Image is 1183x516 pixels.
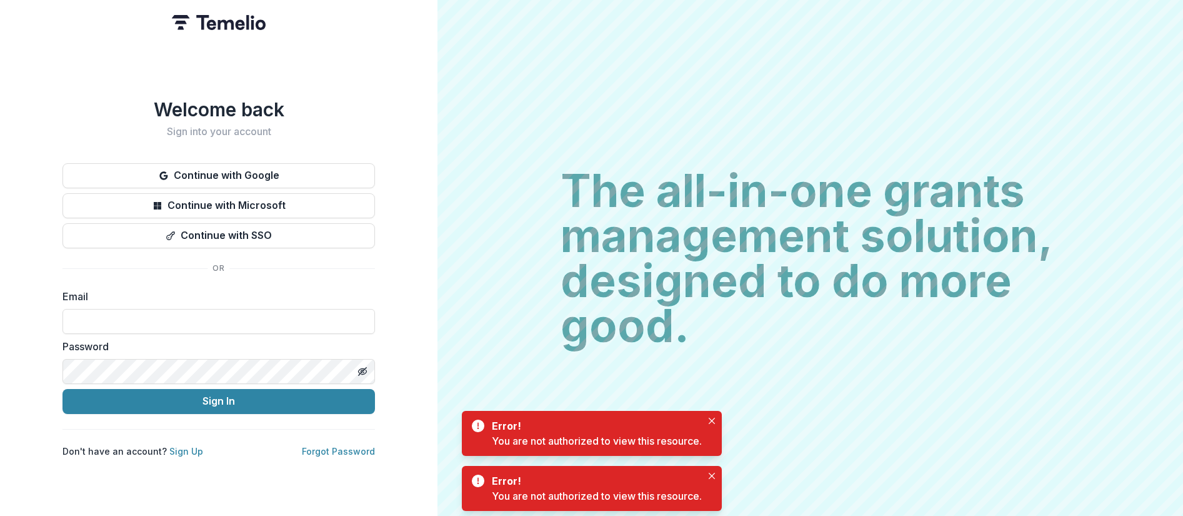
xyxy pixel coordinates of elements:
button: Close [704,468,719,483]
p: Don't have an account? [62,445,203,458]
label: Email [62,289,367,304]
div: Error! [492,473,697,488]
a: Sign Up [169,446,203,457]
button: Continue with Google [62,163,375,188]
label: Password [62,339,367,354]
h2: Sign into your account [62,126,375,138]
div: Error! [492,418,697,433]
div: You are not authorized to view this resource. [492,433,702,448]
div: You are not authorized to view this resource. [492,488,702,503]
button: Toggle password visibility [352,362,372,382]
button: Continue with Microsoft [62,193,375,218]
button: Close [704,413,719,428]
h1: Welcome back [62,98,375,121]
button: Sign In [62,389,375,414]
img: Temelio [172,15,266,30]
a: Forgot Password [302,446,375,457]
button: Continue with SSO [62,223,375,248]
